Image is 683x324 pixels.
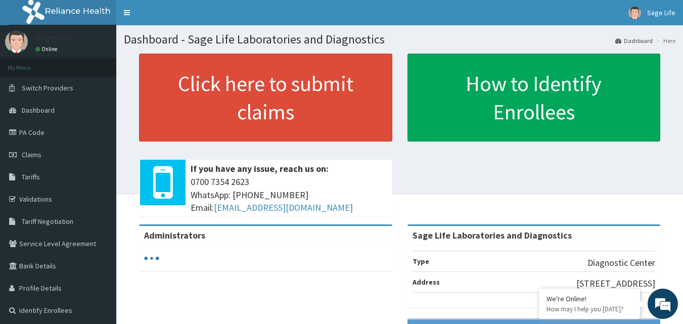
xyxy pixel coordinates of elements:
span: Tariff Negotiation [22,217,73,226]
b: Administrators [144,229,205,241]
a: Click here to submit claims [139,54,392,142]
a: Dashboard [615,36,653,45]
span: Claims [22,150,41,159]
h1: Dashboard - Sage Life Laboratories and Diagnostics [124,33,675,46]
p: [STREET_ADDRESS] [576,277,655,290]
b: Type [413,257,429,266]
span: Dashboard [22,106,55,115]
div: We're Online! [547,294,632,303]
span: Switch Providers [22,83,73,92]
img: User Image [5,30,28,53]
a: Online [35,45,60,53]
p: Sage Life [35,33,72,42]
svg: audio-loading [144,251,159,266]
b: Address [413,277,440,287]
strong: Sage Life Laboratories and Diagnostics [413,229,572,241]
span: Sage Life [647,8,675,17]
span: Tariffs [22,172,40,181]
span: 0700 7354 2623 WhatsApp: [PHONE_NUMBER] Email: [191,175,387,214]
a: [EMAIL_ADDRESS][DOMAIN_NAME] [214,202,353,213]
li: Here [654,36,675,45]
p: Diagnostic Center [587,256,655,269]
img: User Image [628,7,641,19]
a: How to Identify Enrollees [407,54,661,142]
p: How may I help you today? [547,305,632,313]
b: If you have any issue, reach us on: [191,163,329,174]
